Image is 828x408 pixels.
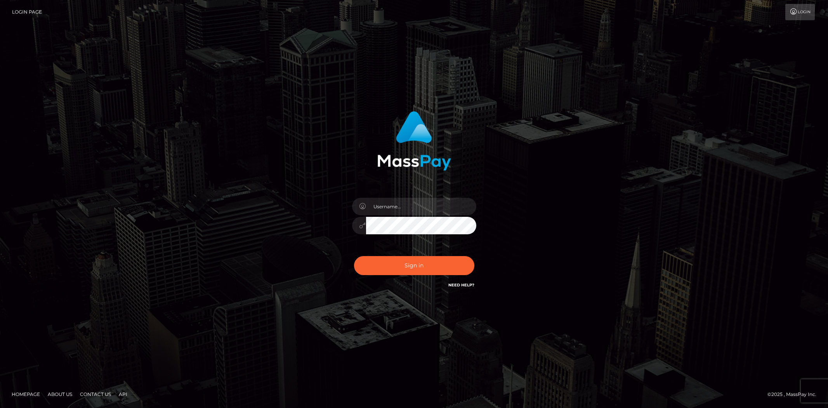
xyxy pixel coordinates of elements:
[767,390,822,399] div: © 2025 , MassPay Inc.
[12,4,42,20] a: Login Page
[377,111,451,171] img: MassPay Login
[366,198,476,215] input: Username...
[116,388,130,400] a: API
[354,256,474,275] button: Sign in
[9,388,43,400] a: Homepage
[77,388,114,400] a: Contact Us
[45,388,75,400] a: About Us
[785,4,815,20] a: Login
[448,282,474,288] a: Need Help?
